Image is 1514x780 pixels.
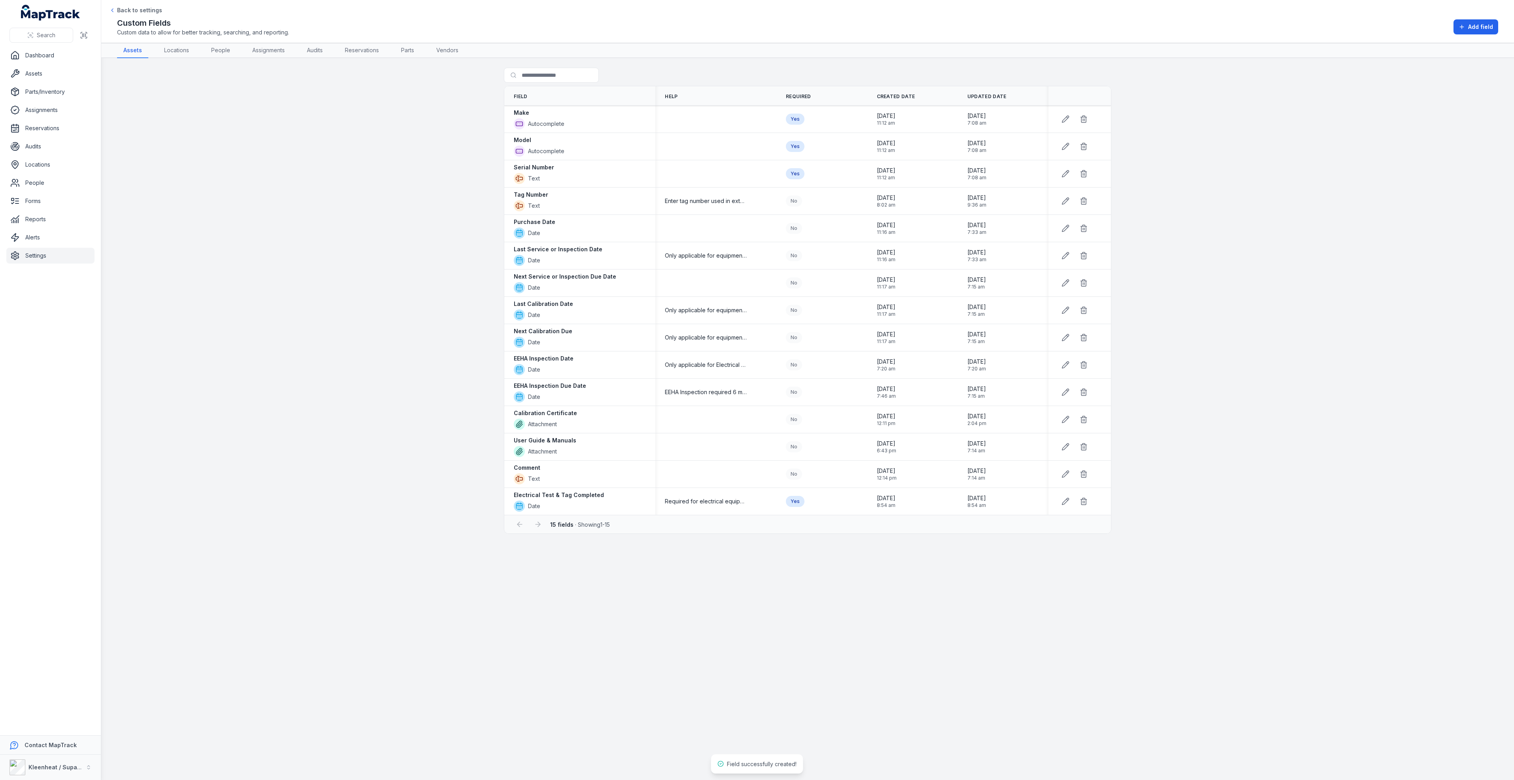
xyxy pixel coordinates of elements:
a: Audits [6,139,95,154]
a: Vendors [430,43,465,58]
span: 8:54 am [877,502,895,509]
span: 7:15 am [967,393,986,399]
span: [DATE] [877,412,895,420]
span: [DATE] [877,467,897,475]
span: [DATE] [967,221,986,229]
span: [DATE] [967,440,986,448]
span: [DATE] [877,276,895,284]
span: [DATE] [877,139,895,147]
span: 7:20 am [877,366,895,372]
span: · Showing 1 - 15 [550,521,610,528]
a: Parts/Inventory [6,84,95,100]
time: 30/03/2025, 7:08:31 am [967,167,986,181]
div: Yes [786,114,804,125]
span: Attachment [528,448,557,455]
span: 7:14 am [967,448,986,454]
a: Reports [6,211,95,227]
time: 11/10/2024, 11:12:41 am [877,167,895,181]
time: 30/03/2025, 7:15:33 am [967,303,986,317]
strong: Last Service or Inspection Date [514,245,602,253]
span: 12:11 pm [877,420,895,427]
span: Required [786,93,811,100]
time: 11/10/2024, 12:11:53 pm [877,412,895,427]
strong: Last Calibration Date [514,300,573,308]
span: 7:08 am [967,147,986,154]
span: 11:17 am [877,284,895,290]
span: Only applicable for Electrical Equipment rated for Hazardous Areas [665,361,747,369]
time: 11/10/2024, 11:17:07 am [877,276,895,290]
span: [DATE] [877,249,895,256]
div: No [786,277,802,288]
span: [DATE] [967,139,986,147]
span: Date [528,502,540,510]
span: Date [528,229,540,237]
button: Add field [1453,19,1498,34]
div: Yes [786,141,804,152]
strong: Tag Number [514,191,548,199]
span: Enter tag number used in external register if required (e.g. Lifting Equipment or Electrical Test... [665,197,747,205]
div: No [786,332,802,343]
a: MapTrack [21,5,80,21]
strong: Kleenheat / Supagas [28,764,87,771]
span: Search [37,31,55,39]
span: Help [665,93,678,100]
a: Dashboard [6,47,95,63]
span: Date [528,393,540,401]
strong: Purchase Date [514,218,555,226]
span: 7:15 am [967,311,986,317]
time: 11/10/2024, 11:17:33 am [877,303,895,317]
span: [DATE] [877,303,895,311]
strong: Next Service or Inspection Due Date [514,273,616,281]
span: 11:12 am [877,120,895,126]
span: [DATE] [967,412,986,420]
strong: EEHA Inspection Due Date [514,382,586,390]
span: Add field [1468,23,1493,31]
time: 30/03/2025, 7:20:11 am [877,358,895,372]
span: [DATE] [967,276,986,284]
time: 11/10/2024, 11:17:46 am [877,330,895,345]
span: 7:46 am [877,393,896,399]
span: [DATE] [967,467,986,475]
div: No [786,250,802,261]
span: [DATE] [967,303,986,311]
time: 24/03/2025, 12:14:49 pm [877,467,897,481]
div: No [786,441,802,452]
time: 30/03/2025, 7:14:06 am [967,440,986,454]
strong: Calibration Certificate [514,409,577,417]
span: 11:17 am [877,338,895,345]
a: Alerts [6,230,95,245]
span: EEHA Inspection required 6 monthly for portable equipment [665,388,747,396]
time: 30/03/2025, 7:20:18 am [967,358,986,372]
span: [DATE] [877,385,896,393]
time: 30/03/2025, 7:15:33 am [967,385,986,399]
span: Field [514,93,528,100]
span: [DATE] [967,358,986,366]
span: Text [528,202,540,210]
span: 8:54 am [967,502,986,509]
span: Only applicable for equipment requiring periodic calibration for accuracy. [665,334,747,342]
strong: 15 fields [550,521,573,528]
div: No [786,414,802,425]
time: 11/10/2024, 11:12:29 am [877,139,895,154]
div: No [786,195,802,207]
span: Autocomplete [528,147,564,155]
a: Assets [117,43,148,58]
span: 7:15 am [967,338,986,345]
span: [DATE] [877,194,895,202]
span: 6:43 pm [877,448,896,454]
span: 7:08 am [967,120,986,126]
a: People [205,43,237,58]
time: 30/03/2025, 7:15:19 am [967,276,986,290]
span: 7:33 am [967,229,986,235]
div: Yes [786,496,804,507]
span: Text [528,475,540,483]
span: 7:14 am [967,475,986,481]
a: Assignments [6,102,95,118]
span: Back to settings [117,6,162,14]
span: Field successfully created! [727,761,797,767]
time: 30/03/2025, 7:08:31 am [967,112,986,126]
time: 30/03/2025, 7:15:33 am [967,330,986,345]
span: [DATE] [967,385,986,393]
a: Locations [6,157,95,173]
a: Assignments [246,43,291,58]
